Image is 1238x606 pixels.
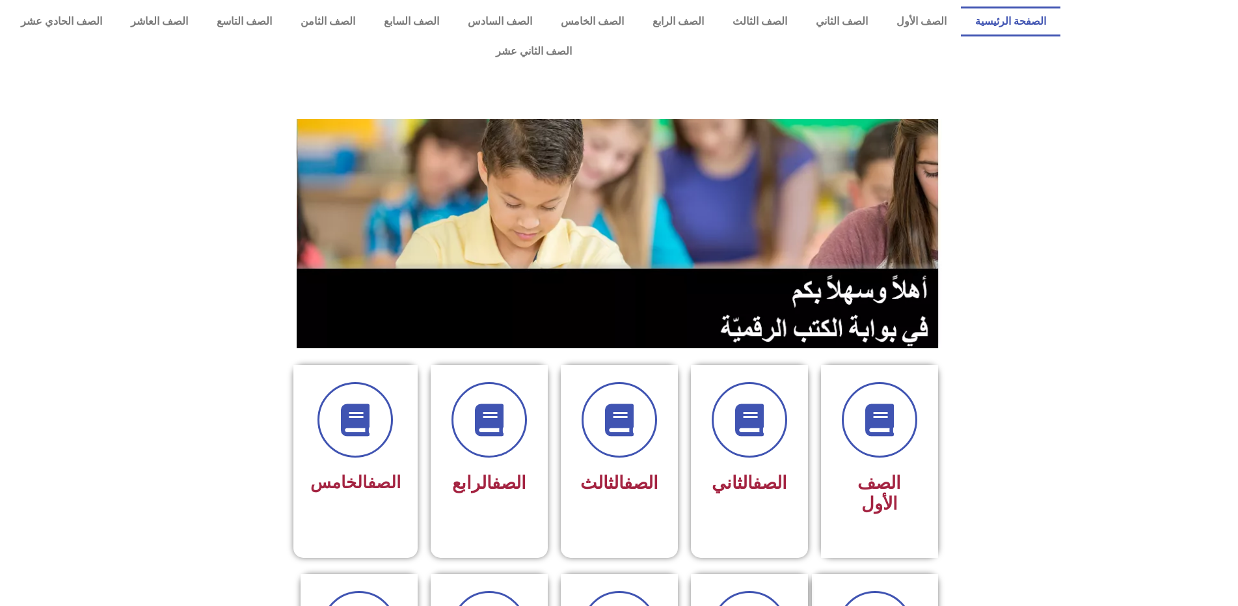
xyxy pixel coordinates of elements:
[202,7,286,36] a: الصف التاسع
[882,7,961,36] a: الصف الأول
[116,7,202,36] a: الصف العاشر
[580,473,658,493] span: الثالث
[7,36,1060,66] a: الصف الثاني عشر
[961,7,1060,36] a: الصفحة الرئيسية
[624,473,658,493] a: الصف
[638,7,718,36] a: الصف الرابع
[712,473,787,493] span: الثاني
[753,473,787,493] a: الصف
[453,7,546,36] a: الصف السادس
[718,7,801,36] a: الصف الثالث
[857,473,901,514] span: الصف الأول
[546,7,638,36] a: الصف الخامس
[368,473,401,492] a: الصف
[286,7,370,36] a: الصف الثامن
[310,473,401,492] span: الخامس
[452,473,526,493] span: الرابع
[801,7,882,36] a: الصف الثاني
[492,473,526,493] a: الصف
[370,7,453,36] a: الصف السابع
[7,7,116,36] a: الصف الحادي عشر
